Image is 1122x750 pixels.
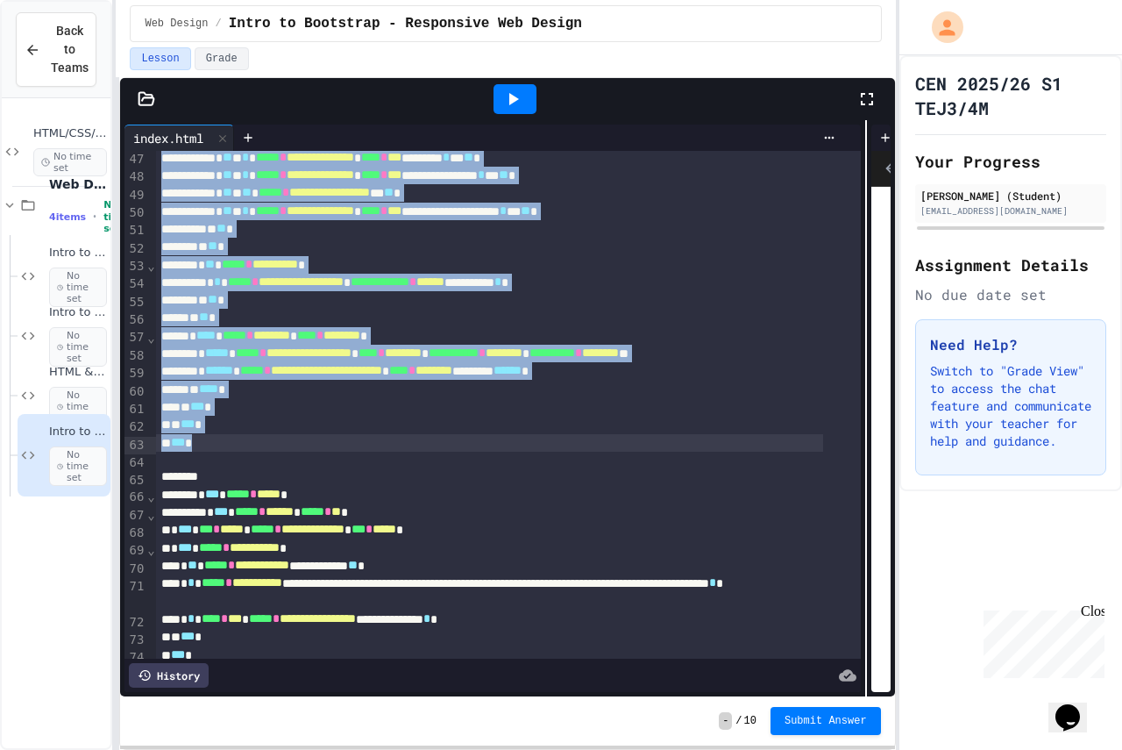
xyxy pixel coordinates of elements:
[215,17,221,31] span: /
[49,246,107,261] span: Intro to HTML
[930,334,1091,355] h3: Need Help?
[49,327,107,368] span: No time set
[124,329,146,346] div: 57
[195,47,249,70] button: Grade
[229,13,582,34] span: Intro to Bootstrap - Responsive Web Design
[920,204,1101,218] div: [EMAIL_ADDRESS][DOMAIN_NAME]
[146,259,155,273] span: Fold line
[770,707,881,735] button: Submit Answer
[915,284,1106,305] div: No due date set
[146,331,155,345] span: Fold line
[124,614,146,632] div: 72
[930,362,1091,450] p: Switch to "Grade View" to access the chat feature and communicate with your teacher for help and ...
[124,275,146,293] div: 54
[124,632,146,649] div: 73
[146,543,155,557] span: Fold line
[124,258,146,275] div: 53
[124,129,212,147] div: index.html
[124,489,146,506] div: 66
[124,542,146,560] div: 69
[915,149,1106,174] h2: Your Progress
[124,222,146,239] div: 51
[33,126,107,141] span: HTML/CSS/JavaScript Testing
[130,47,190,70] button: Lesson
[124,454,146,472] div: 64
[719,712,732,730] span: -
[49,387,107,427] span: No time set
[124,294,146,311] div: 55
[124,525,146,542] div: 68
[915,71,1106,120] h1: CEN 2025/26 S1 TEJ3/4M
[49,268,107,308] span: No time set
[124,649,146,667] div: 74
[124,347,146,365] div: 58
[49,211,86,223] span: 4 items
[913,7,968,47] div: My Account
[124,507,146,525] div: 67
[49,176,107,192] span: Web Design
[124,168,146,186] div: 48
[93,210,96,224] span: •
[976,604,1104,678] iframe: chat widget
[124,204,146,222] div: 50
[124,418,146,436] div: 62
[124,187,146,204] div: 49
[33,148,107,176] span: No time set
[145,17,208,31] span: Web Design
[124,125,234,151] div: index.html
[785,714,867,728] span: Submit Answer
[124,578,146,614] div: 71
[49,365,107,380] span: HTML & CSS Layout
[871,187,891,693] iframe: Web Preview
[51,22,89,77] span: Back to Teams
[744,714,756,728] span: 10
[878,155,905,182] span: Back
[103,199,128,234] span: No time set
[124,383,146,401] div: 60
[129,663,209,688] div: History
[124,561,146,578] div: 70
[124,401,146,418] div: 61
[735,714,742,728] span: /
[920,188,1101,204] div: [PERSON_NAME] (Student)
[7,7,121,111] div: Chat with us now!Close
[49,446,107,487] span: No time set
[124,437,146,454] div: 63
[124,472,146,489] div: 65
[49,305,107,320] span: Intro to CSS
[124,151,146,168] div: 47
[124,311,146,329] div: 56
[146,489,155,504] span: Fold line
[16,12,96,87] button: Back to Teams
[915,253,1106,277] h2: Assignment Details
[124,240,146,258] div: 52
[49,425,107,439] span: Intro to Bootstrap - Responsive Web Design
[124,365,146,382] div: 59
[1048,680,1104,732] iframe: chat widget
[146,508,155,522] span: Fold line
